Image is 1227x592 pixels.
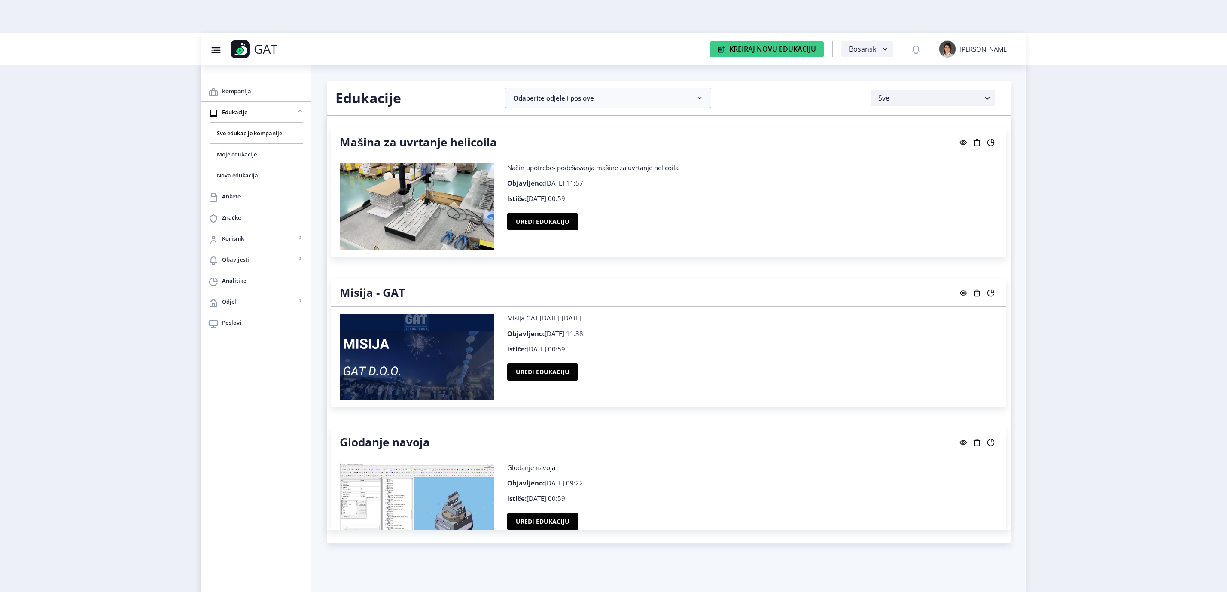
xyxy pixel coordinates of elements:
span: Obavijesti [222,254,296,265]
a: GAT [231,40,332,58]
p: Misija GAT [DATE]-[DATE] [507,314,998,322]
button: Bosanski [841,41,893,57]
a: Sve edukacije kompanije [210,123,303,143]
span: Sve edukacije kompanije [217,128,296,138]
b: Objavljeno: [507,479,545,487]
p: GAT [254,45,277,53]
img: Mašina za uvrtanje helicoila [340,163,495,250]
span: Edukacije [222,107,296,117]
button: Uredi edukaciju [507,513,578,530]
img: create-new-education-icon.svg [718,46,725,53]
b: Ističe: [507,345,527,353]
a: Analitike [201,270,311,291]
img: Misija - GAT [340,314,495,400]
p: Način upotrebe- podešavanja mašine za uvrtanje helicoila [507,163,998,172]
span: Ankete [222,191,304,201]
div: [PERSON_NAME] [959,45,1009,53]
b: Ističe: [507,194,527,203]
span: Korisnik [222,233,296,244]
a: Značke [201,207,311,228]
a: Poslovi [201,312,311,333]
span: Moje edukacije [217,149,296,159]
p: [DATE] 00:59 [507,194,998,203]
button: Uredi edukaciju [507,363,578,381]
a: Edukacije [201,102,311,122]
nb-accordion-item-header: Odaberite odjele i poslove [505,88,711,108]
p: [DATE] 11:38 [507,329,998,338]
a: Moje edukacije [210,144,303,165]
span: Kompanija [222,86,304,96]
span: Odjeli [222,296,296,307]
p: [DATE] 09:22 [507,479,998,487]
button: Kreiraj Novu Edukaciju [710,41,824,57]
a: Nova edukacija [210,165,303,186]
b: Objavljeno: [507,179,545,187]
a: Odjeli [201,291,311,312]
a: Obavijesti [201,249,311,270]
span: Značke [222,212,304,223]
a: Kompanija [201,81,311,101]
span: Poslovi [222,317,304,328]
span: Nova edukacija [217,170,296,180]
span: Analitike [222,275,304,286]
p: [DATE] 00:59 [507,345,998,353]
p: [DATE] 00:59 [507,494,998,503]
img: Glodanje navoja [340,463,495,550]
a: Ankete [201,186,311,207]
a: Korisnik [201,228,311,249]
h4: Misija - GAT [340,286,405,299]
p: [DATE] 11:57 [507,179,998,187]
h2: Edukacije [335,89,493,107]
h4: Mašina za uvrtanje helicoila [340,135,497,149]
h4: Glodanje navoja [340,435,430,449]
button: Uredi edukaciju [507,213,578,230]
b: Objavljeno: [507,329,545,338]
p: Glodanje navoja [507,463,998,472]
b: Ističe: [507,494,527,503]
button: Sve [871,90,995,106]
